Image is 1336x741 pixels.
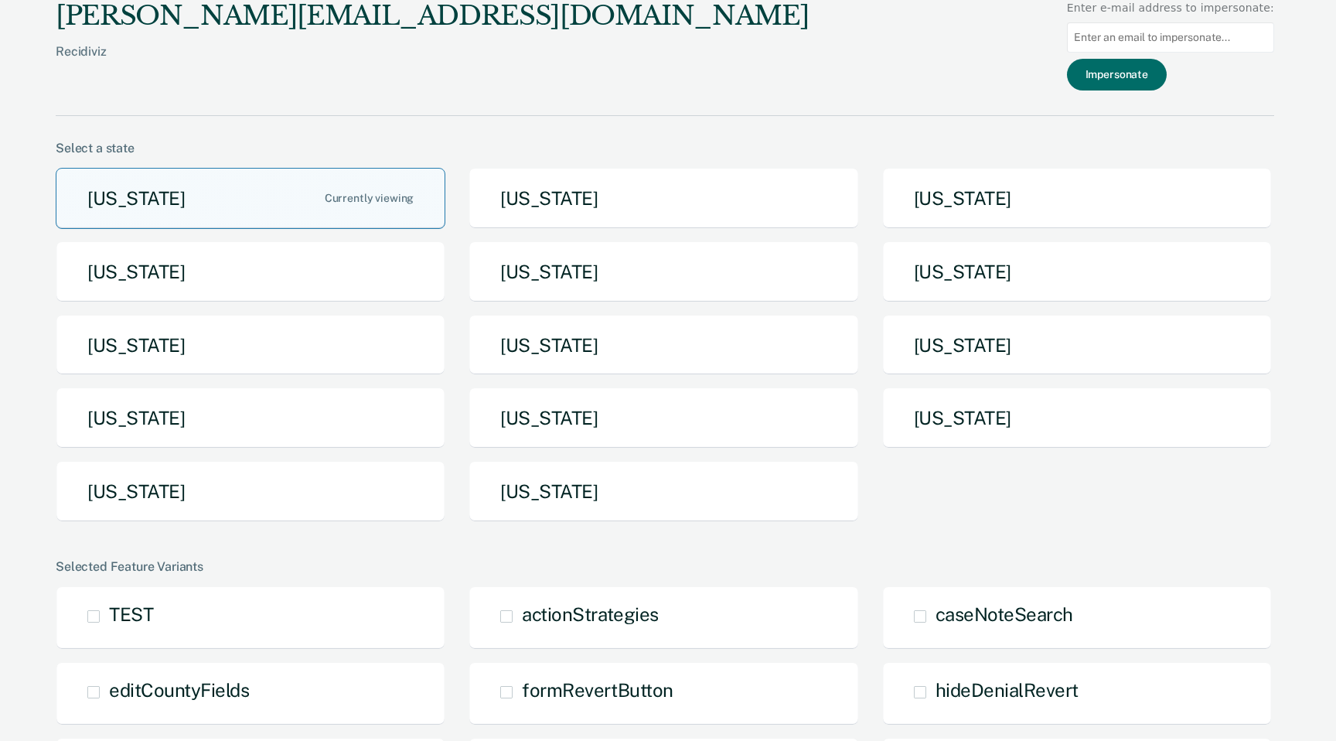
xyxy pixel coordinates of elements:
div: Select a state [56,141,1274,155]
span: TEST [109,603,153,625]
span: caseNoteSearch [936,603,1073,625]
button: [US_STATE] [469,241,858,302]
div: Selected Feature Variants [56,559,1274,574]
span: actionStrategies [522,603,658,625]
button: [US_STATE] [56,168,445,229]
span: hideDenialRevert [936,679,1079,701]
button: [US_STATE] [469,315,858,376]
button: [US_STATE] [882,315,1272,376]
button: [US_STATE] [882,388,1272,449]
button: [US_STATE] [469,461,858,522]
button: [US_STATE] [56,388,445,449]
button: [US_STATE] [469,168,858,229]
div: Recidiviz [56,44,809,84]
button: Impersonate [1067,59,1167,90]
span: formRevertButton [522,679,673,701]
button: [US_STATE] [882,241,1272,302]
button: [US_STATE] [56,315,445,376]
button: [US_STATE] [469,388,858,449]
button: [US_STATE] [56,461,445,522]
button: [US_STATE] [56,241,445,302]
input: Enter an email to impersonate... [1067,22,1274,53]
button: [US_STATE] [882,168,1272,229]
span: editCountyFields [109,679,249,701]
